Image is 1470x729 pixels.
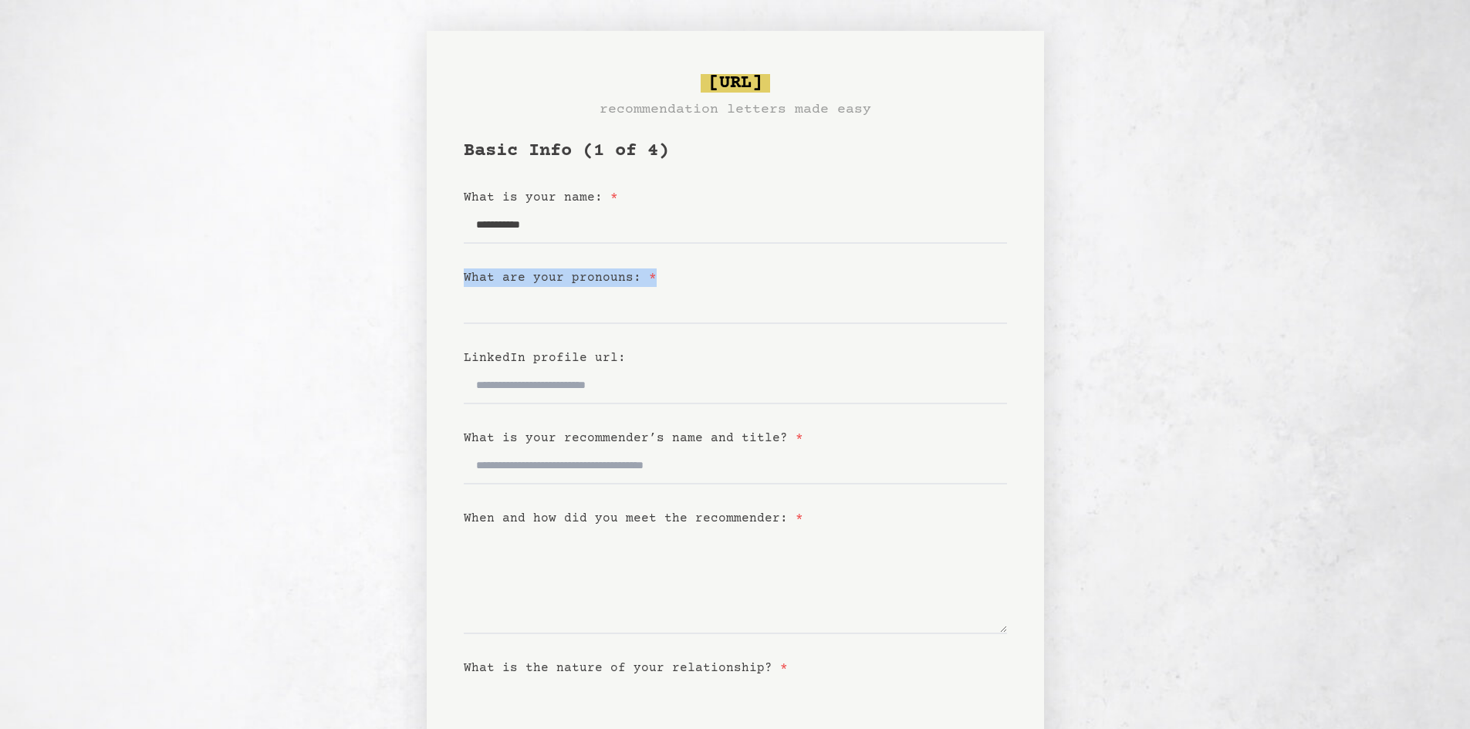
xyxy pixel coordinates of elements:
h1: Basic Info (1 of 4) [464,139,1007,164]
label: What is your recommender’s name and title? [464,431,803,445]
label: When and how did you meet the recommender: [464,511,803,525]
span: [URL] [701,74,770,93]
label: What is the nature of your relationship? [464,661,788,675]
label: LinkedIn profile url: [464,351,626,365]
label: What is your name: [464,191,618,204]
label: What are your pronouns: [464,271,657,285]
h3: recommendation letters made easy [600,99,871,120]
